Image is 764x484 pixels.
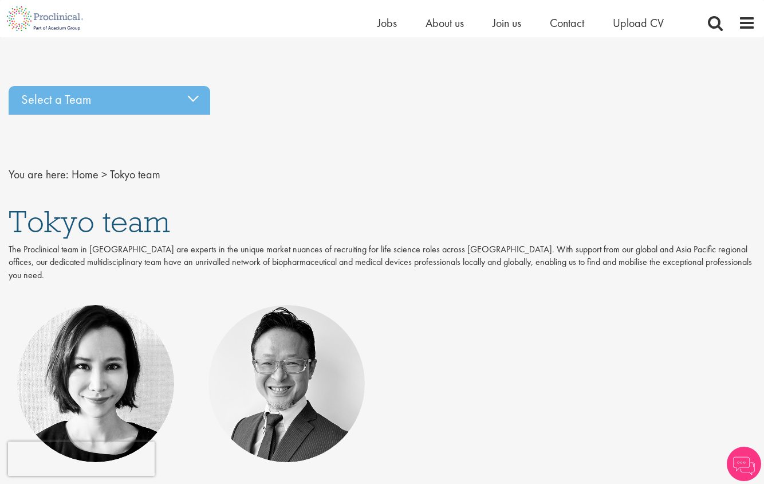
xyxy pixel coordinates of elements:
a: About us [426,15,464,30]
span: You are here: [9,167,69,182]
a: Join us [493,15,521,30]
div: Select a Team [9,86,210,115]
span: Tokyo team [9,202,170,241]
iframe: reCAPTCHA [8,442,155,476]
a: Upload CV [613,15,664,30]
img: Chatbot [727,447,761,481]
p: The Proclinical team in [GEOGRAPHIC_DATA] are experts in the unique market nuances of recruiting ... [9,243,755,283]
span: Tokyo team [110,167,160,182]
a: breadcrumb link [72,167,99,182]
a: Jobs [377,15,397,30]
span: > [101,167,107,182]
a: Contact [550,15,584,30]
